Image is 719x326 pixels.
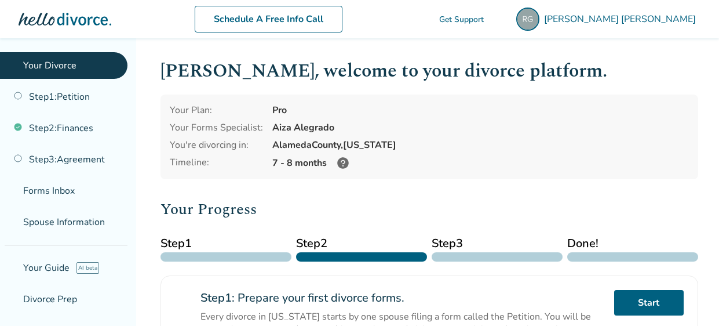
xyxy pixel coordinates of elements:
span: phone_in_talk [425,15,435,24]
h2: Prepare your first divorce forms. [200,290,605,306]
div: 7 - 8 months [272,156,689,170]
span: Forms Inbox [23,184,75,197]
iframe: Chat Widget [661,270,719,326]
div: Alameda County, [US_STATE] [272,139,689,151]
span: flag_2 [7,61,16,70]
a: Start [614,290,684,316]
span: Step 1 [160,235,291,252]
span: Done! [567,235,698,252]
img: rgarlick02@gmail.com [516,8,539,31]
strong: Step 1 : [200,290,235,306]
a: Schedule A Free Info Call [195,6,342,32]
span: AI beta [76,262,99,274]
h1: [PERSON_NAME] , welcome to your divorce platform. [160,57,698,85]
span: list_alt_check [7,295,16,304]
span: inbox [7,186,16,195]
span: radio_button_unchecked [175,290,191,306]
div: Aiza Alegrado [272,121,689,134]
span: Step 3 [432,235,563,252]
span: Get Support [439,14,484,25]
span: Step 2 [296,235,427,252]
div: Your Plan: [170,104,263,117]
span: people [7,218,16,227]
div: You're divorcing in: [170,139,263,151]
span: shopping_cart [493,12,507,26]
span: explore [7,263,16,273]
h2: Your Progress [160,198,698,221]
div: Timeline: [170,156,263,170]
div: Pro [272,104,689,117]
div: Your Forms Specialist: [170,121,263,134]
a: phone_in_talkGet Support [425,14,484,25]
span: [PERSON_NAME] [PERSON_NAME] [544,13,700,26]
